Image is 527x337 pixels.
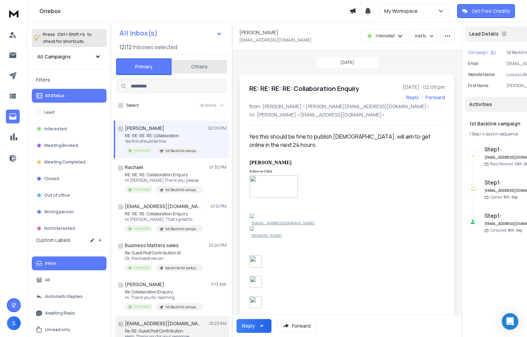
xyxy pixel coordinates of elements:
[125,125,164,132] h1: [PERSON_NAME]
[7,7,21,20] img: logo
[249,133,432,149] span: Yes this should be fine to publish [DEMOGRAPHIC_DATA], will aim to get online in the next 24 hours.
[251,234,282,237] a: [DOMAIN_NAME]
[165,148,198,153] p: 1st Backlink campaign
[250,226,254,231] img: Title: website - Description: website-icon
[482,131,518,137] span: 4 days in sequence
[242,322,255,329] div: Reply
[44,226,75,231] p: Not Interested
[125,203,201,210] h1: [EMAIL_ADDRESS][DOMAIN_NAME]
[457,4,515,18] button: Get Free Credits
[114,26,228,40] button: All Inbox(s)
[250,255,262,268] img: image004.gif@01DC23C4.F79324D0
[208,125,226,131] p: 02:09 PM
[403,84,445,91] p: [DATE] : 02:09 pm
[44,126,67,132] p: Interested
[209,243,226,248] p: 01:00 PM
[425,94,445,101] div: Forward
[32,323,107,337] button: Unread only
[250,214,254,218] img: Title: Email - Description: email-icon
[44,159,85,165] p: Meeting Completed
[125,250,203,256] p: Re: Guest Post Contribution At
[119,30,158,37] h1: All Inbox(s)
[468,72,494,77] p: Website Name
[32,172,107,186] button: Closed
[45,327,70,333] p: Unread only
[468,50,496,55] button: Campaign
[415,33,426,39] p: Add to
[32,122,107,136] button: Interested
[36,237,71,244] h3: Custom Labels
[211,282,226,287] p: 11:13 AM
[44,193,70,198] p: Out of office
[384,8,420,15] p: My Workspace
[490,228,522,233] p: Contacted
[490,195,518,200] p: Opened
[469,131,480,137] span: 1 Step
[37,53,71,60] h1: All Campaigns
[250,296,262,308] img: image006.gif@01DC23C4.F79324D0
[116,58,172,75] button: Primary
[125,139,203,144] p: Yes this should be fine
[43,31,92,45] p: Press to check for shortcuts.
[44,209,74,215] p: Wrong person
[252,221,315,225] a: [EMAIL_ADDRESS][DOMAIN_NAME]
[32,50,107,64] button: All Campaigns
[45,294,83,299] p: Automatic Replies
[406,94,419,101] button: Reply
[125,217,203,222] p: Hi [PERSON_NAME], That’s great to
[508,228,522,233] span: 8th, Sep
[376,33,395,39] p: Interested
[32,89,107,103] button: All Status
[469,30,499,37] p: Lead Details
[56,30,86,38] span: Ctrl + Shift + k
[133,43,177,51] h3: Inboxes selected
[165,187,198,193] p: 1st Backlink campaign
[125,242,179,249] h1: Business Matters sales
[125,164,143,171] h1: Rachael
[249,103,445,110] p: from: [PERSON_NAME] <[PERSON_NAME][EMAIL_ADDRESS][DOMAIN_NAME]>
[126,103,139,108] label: Select
[239,29,278,36] h1: [PERSON_NAME]
[119,43,132,51] span: 12 / 12
[172,59,227,74] button: Others
[340,60,354,65] p: [DATE]
[32,188,107,202] button: Out of office
[125,211,203,217] p: RE: RE: RE: Collaboration Enquiry
[125,328,203,334] p: Re: RE: Guest Post Contribution
[32,75,107,85] h3: Filters
[134,187,150,192] p: Interested
[468,83,488,88] p: First Name
[32,155,107,169] button: Meeting Completed
[7,316,21,330] button: S
[32,273,107,287] button: All
[45,277,50,283] p: All
[32,139,107,152] button: Meeting Booked
[250,169,272,173] span: Editor-in-Chief
[32,205,107,219] button: Wrong person
[502,313,518,330] div: Open Intercom Messenger
[44,143,78,148] p: Meeting Booked
[165,265,198,271] p: backlinks for podcasts
[45,310,75,316] p: Awaiting Reply
[250,276,262,288] img: image005.gif@01DC23C4.F79324D0
[209,321,226,326] p: 10:23 AM
[134,148,150,153] p: Interested
[468,61,479,66] p: Email
[209,165,226,170] p: 01:30 PM
[249,84,359,93] h1: RE: RE: RE: RE: Collaboration Enquiry
[125,289,203,295] p: Re: Collaboration Enquiry
[32,290,107,303] button: Automatic Replies
[250,160,292,165] span: [PERSON_NAME]
[239,37,312,43] p: [EMAIL_ADDRESS][DOMAIN_NAME]
[134,265,150,270] p: Interested
[32,105,107,119] button: Lead
[468,50,488,55] p: Campaign
[503,195,518,199] span: 8th, Sep
[134,226,150,231] p: Interested
[237,319,271,333] button: Reply
[472,8,510,15] p: Get Free Credits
